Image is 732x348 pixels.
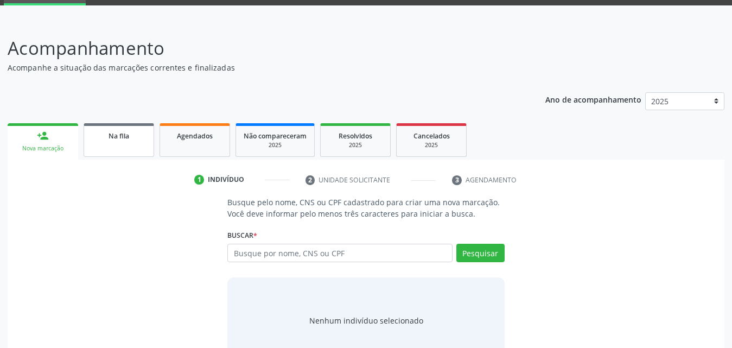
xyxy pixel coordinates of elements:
[339,131,372,141] span: Resolvidos
[227,227,257,244] label: Buscar
[194,175,204,185] div: 1
[109,131,129,141] span: Na fila
[244,141,307,149] div: 2025
[456,244,505,262] button: Pesquisar
[227,244,453,262] input: Busque por nome, CNS ou CPF
[227,197,505,219] p: Busque pelo nome, CNS ou CPF cadastrado para criar uma nova marcação. Você deve informar pelo men...
[208,175,244,185] div: Indivíduo
[37,130,49,142] div: person_add
[8,62,510,73] p: Acompanhe a situação das marcações correntes e finalizadas
[413,131,450,141] span: Cancelados
[328,141,383,149] div: 2025
[8,35,510,62] p: Acompanhamento
[404,141,459,149] div: 2025
[15,144,71,153] div: Nova marcação
[309,315,423,326] div: Nenhum indivíduo selecionado
[177,131,213,141] span: Agendados
[244,131,307,141] span: Não compareceram
[545,92,641,106] p: Ano de acompanhamento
